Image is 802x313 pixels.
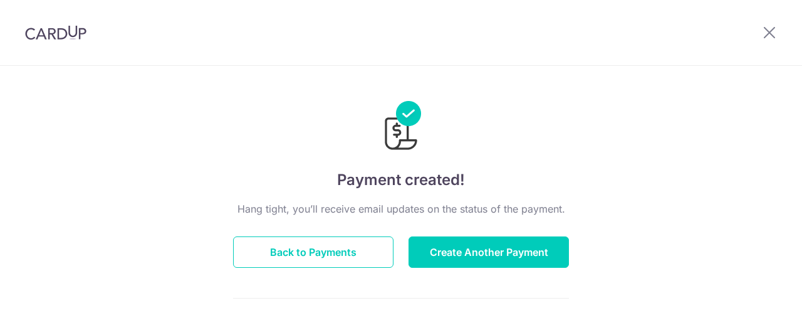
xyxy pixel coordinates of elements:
button: Create Another Payment [409,236,569,268]
img: Payments [381,101,421,154]
button: Back to Payments [233,236,393,268]
p: Hang tight, you’ll receive email updates on the status of the payment. [233,201,569,216]
h4: Payment created! [233,169,569,191]
img: CardUp [25,25,86,40]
